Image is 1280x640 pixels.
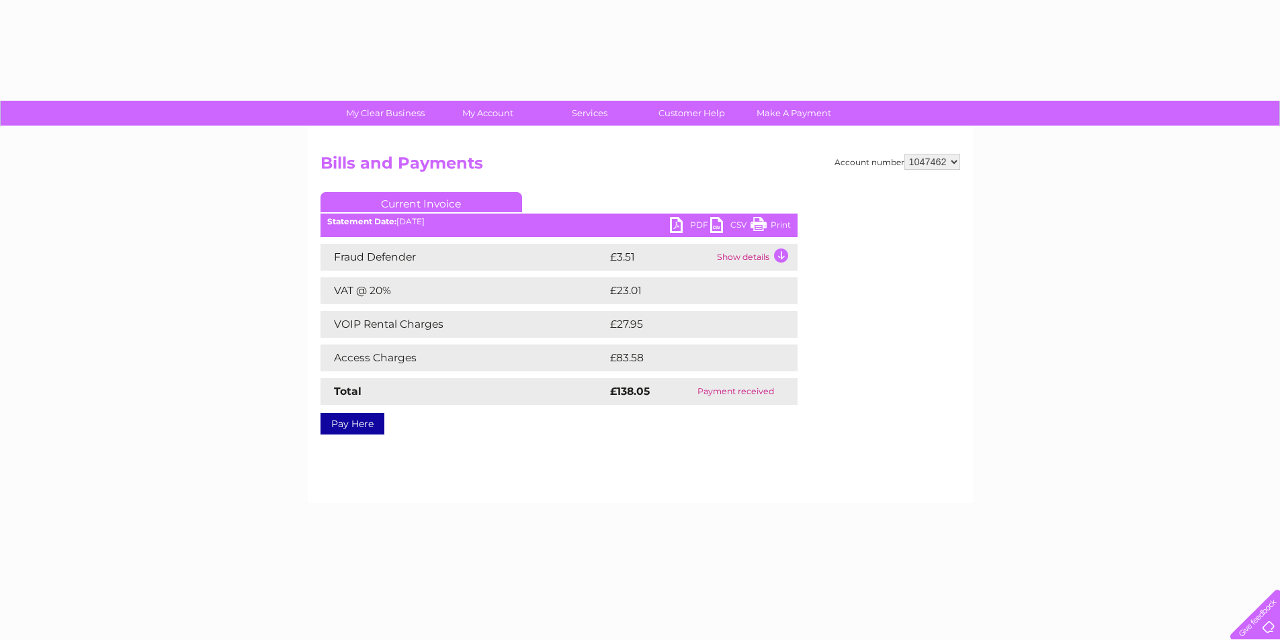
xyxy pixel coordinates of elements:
[321,244,607,271] td: Fraud Defender
[835,154,960,170] div: Account number
[334,385,361,398] strong: Total
[738,101,849,126] a: Make A Payment
[321,192,522,212] a: Current Invoice
[534,101,645,126] a: Services
[321,345,607,371] td: Access Charges
[636,101,747,126] a: Customer Help
[321,311,607,338] td: VOIP Rental Charges
[751,217,791,236] a: Print
[321,154,960,179] h2: Bills and Payments
[330,101,441,126] a: My Clear Business
[670,217,710,236] a: PDF
[714,244,798,271] td: Show details
[321,413,384,435] a: Pay Here
[607,244,714,271] td: £3.51
[321,217,798,226] div: [DATE]
[607,277,769,304] td: £23.01
[327,216,396,226] b: Statement Date:
[432,101,543,126] a: My Account
[321,277,607,304] td: VAT @ 20%
[607,345,770,371] td: £83.58
[675,378,797,405] td: Payment received
[610,385,650,398] strong: £138.05
[710,217,751,236] a: CSV
[607,311,770,338] td: £27.95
